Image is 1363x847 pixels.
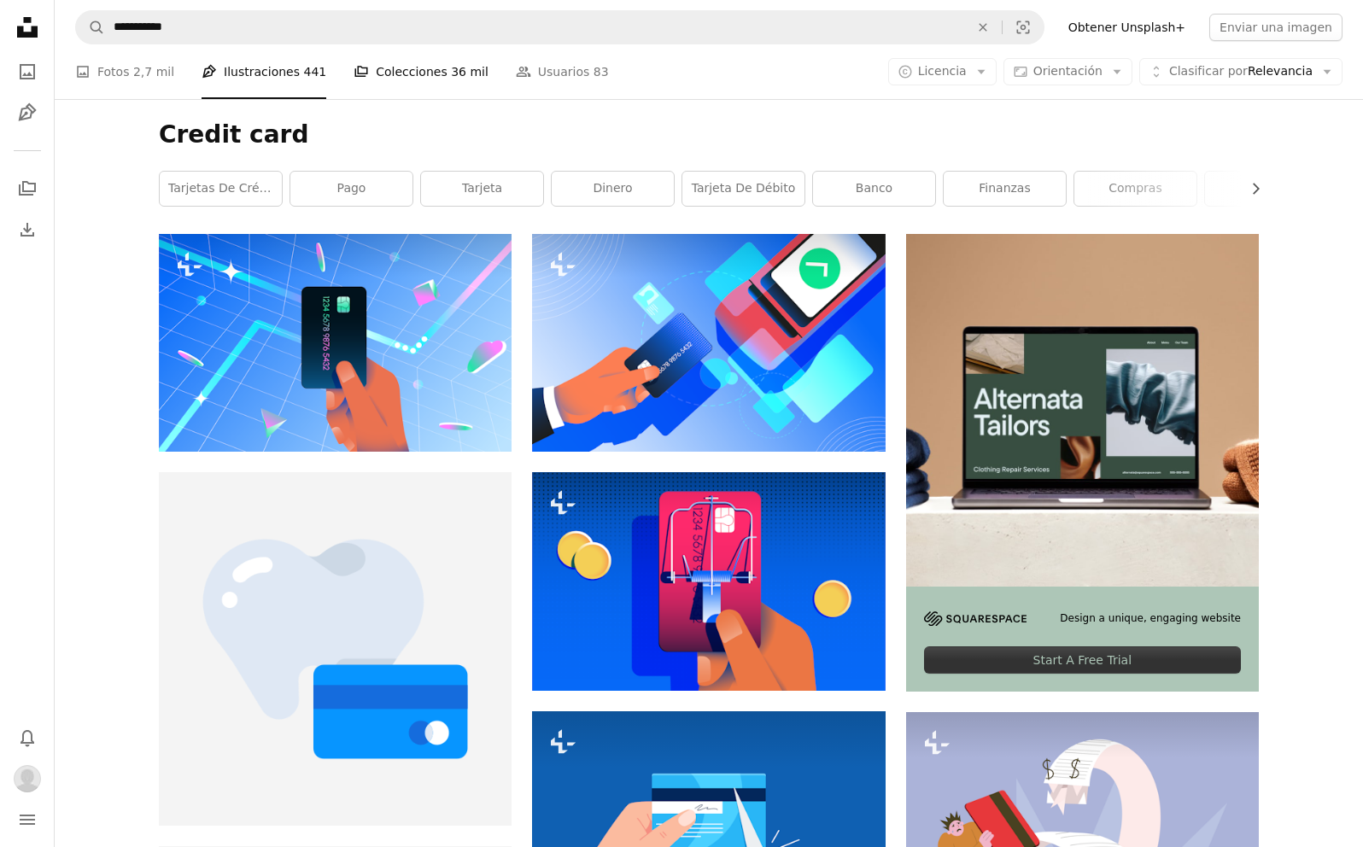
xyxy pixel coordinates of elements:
[532,574,885,589] a: Tarjeta de crédito de mano con trampa para ratones. Seguridad de pago sin contacto, phishing y co...
[516,44,609,99] a: Usuarios 83
[160,172,282,206] a: tarjetas de crédito
[159,335,512,350] a: Mano sosteniendo la tarjeta de crédito sobre un fondo brillante. Pago sin contacto, fintech, conc...
[888,58,997,85] button: Licencia
[10,96,44,130] a: Ilustraciones
[552,172,674,206] a: dinero
[1209,14,1343,41] button: Enviar una imagen
[159,641,512,657] a: Una tarjeta de crédito con un cepillo de dientes encima
[532,335,885,350] a: Tarjeta de crédito y terminal de punto de venta con la mano. Pago sin contacto, concepto de compr...
[14,765,41,792] img: Avatar del usuario daniel rangel
[290,172,412,206] a: pago
[906,234,1259,692] a: Design a unique, engaging websiteStart A Free Trial
[421,172,543,206] a: tarjeta
[1169,63,1313,80] span: Relevancia
[10,762,44,796] button: Perfil
[1169,64,1248,78] span: Clasificar por
[354,44,488,99] a: Colecciones 36 mil
[159,234,512,452] img: Mano sosteniendo la tarjeta de crédito sobre un fondo brillante. Pago sin contacto, fintech, conc...
[813,172,935,206] a: banco
[159,120,1259,150] h1: Credit card
[1205,172,1327,206] a: billetera
[10,213,44,247] a: Historial de descargas
[918,64,967,78] span: Licencia
[10,172,44,206] a: Colecciones
[133,62,174,81] span: 2,7 mil
[964,11,1002,44] button: Borrar
[906,234,1259,587] img: file-1707885205802-88dd96a21c72image
[924,611,1027,626] img: file-1705255347840-230a6ab5bca9image
[10,10,44,48] a: Inicio — Unsplash
[944,172,1066,206] a: Finanzas
[451,62,488,81] span: 36 mil
[10,55,44,89] a: Fotos
[75,44,174,99] a: Fotos 2,7 mil
[532,234,885,452] img: Tarjeta de crédito y terminal de punto de venta con la mano. Pago sin contacto, concepto de compr...
[1003,11,1044,44] button: Búsqueda visual
[682,172,804,206] a: tarjeta de débito
[1058,14,1196,41] a: Obtener Unsplash+
[532,472,885,690] img: Tarjeta de crédito de mano con trampa para ratones. Seguridad de pago sin contacto, phishing y co...
[1074,172,1196,206] a: compras
[594,62,609,81] span: 83
[10,803,44,837] button: Menú
[924,646,1241,674] div: Start A Free Trial
[1240,172,1259,206] button: desplazar lista a la derecha
[76,11,105,44] button: Buscar en Unsplash
[906,819,1259,834] a: Un hombre sostiene un pedazo de papel gigante
[1060,611,1241,626] span: Design a unique, engaging website
[10,721,44,755] button: Notificaciones
[75,10,1044,44] form: Encuentra imágenes en todo el sitio
[1003,58,1132,85] button: Orientación
[1033,64,1103,78] span: Orientación
[159,472,512,825] img: Una tarjeta de crédito con un cepillo de dientes encima
[1139,58,1343,85] button: Clasificar porRelevancia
